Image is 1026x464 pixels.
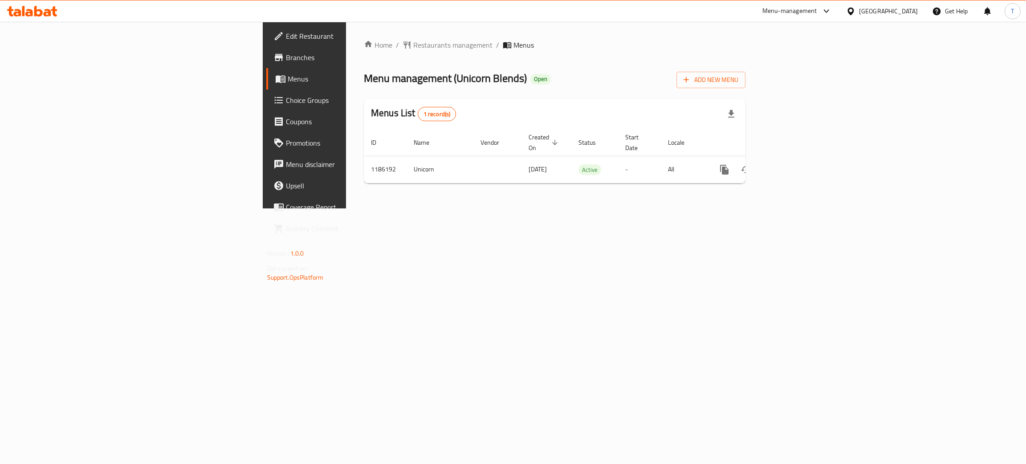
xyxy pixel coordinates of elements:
span: Upsell [286,180,427,191]
span: Branches [286,52,427,63]
a: Upsell [266,175,434,196]
span: Coupons [286,116,427,127]
a: Coverage Report [266,196,434,218]
td: - [618,156,661,183]
button: more [714,159,735,180]
span: Add New Menu [684,74,738,85]
span: Created On [529,132,561,153]
span: Status [578,137,607,148]
span: Edit Restaurant [286,31,427,41]
table: enhanced table [364,129,806,183]
nav: breadcrumb [364,40,745,50]
a: Grocery Checklist [266,218,434,239]
span: Name [414,137,441,148]
div: [GEOGRAPHIC_DATA] [859,6,918,16]
span: Menus [288,73,427,84]
span: T [1011,6,1014,16]
a: Support.OpsPlatform [267,272,324,283]
a: Promotions [266,132,434,154]
span: [DATE] [529,163,547,175]
span: Locale [668,137,696,148]
a: Edit Restaurant [266,25,434,47]
div: Total records count [418,107,456,121]
span: Restaurants management [413,40,493,50]
span: Menu disclaimer [286,159,427,170]
span: 1 record(s) [418,110,456,118]
span: Menus [513,40,534,50]
a: Menu disclaimer [266,154,434,175]
a: Restaurants management [403,40,493,50]
span: Vendor [480,137,511,148]
span: ID [371,137,388,148]
button: Add New Menu [676,72,745,88]
button: Change Status [735,159,757,180]
span: Choice Groups [286,95,427,106]
td: Unicorn [407,156,473,183]
div: Open [530,74,551,85]
span: Menu management ( Unicorn Blends ) [364,68,527,88]
li: / [496,40,499,50]
a: Branches [266,47,434,68]
th: Actions [707,129,806,156]
span: 1.0.0 [290,248,304,259]
span: Version: [267,248,289,259]
span: Grocery Checklist [286,223,427,234]
td: All [661,156,707,183]
a: Coupons [266,111,434,132]
span: Open [530,75,551,83]
span: Coverage Report [286,202,427,212]
span: Start Date [625,132,650,153]
a: Choice Groups [266,90,434,111]
span: Active [578,165,601,175]
h2: Menus List [371,106,456,121]
div: Export file [721,103,742,125]
a: Menus [266,68,434,90]
span: Get support on: [267,263,308,274]
span: Promotions [286,138,427,148]
div: Menu-management [762,6,817,16]
div: Active [578,164,601,175]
